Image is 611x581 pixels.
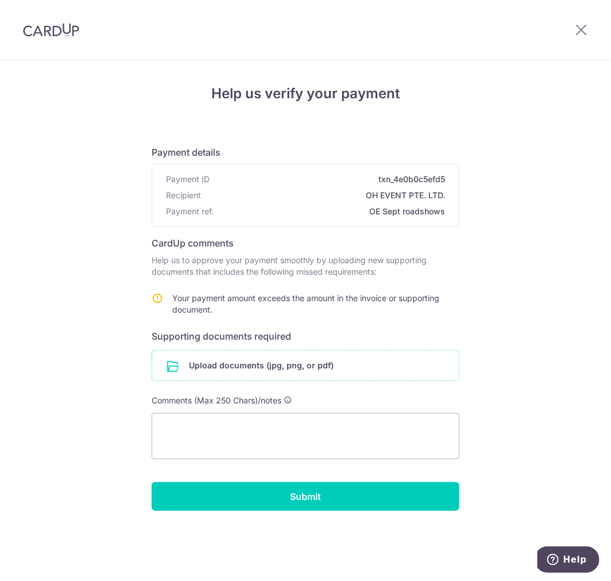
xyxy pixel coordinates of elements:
[206,190,445,201] span: OH EVENT PTE. LTD.
[172,293,439,314] span: Your payment amount exceeds the amount in the invoice or supporting document.
[152,236,459,250] h6: CardUp comments
[214,174,445,185] span: txn_4e0b0c5efd5
[218,206,445,217] span: OE Sept roadshows
[152,255,459,278] p: Help us to approve your payment smoothly by uploading new supporting documents that includes the ...
[23,23,79,37] img: CardUp
[152,482,459,511] input: Submit
[152,329,459,343] h6: Supporting documents required
[152,350,459,381] div: Upload documents (jpg, png, or pdf)
[152,145,459,159] h6: Payment details
[166,190,201,201] span: Recipient
[166,174,210,185] span: Payment ID
[166,206,214,217] span: Payment ref.
[152,83,459,104] h4: Help us verify your payment
[537,547,600,575] iframe: Opens a widget where you can find more information
[152,395,281,405] span: Comments (Max 250 Chars)/notes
